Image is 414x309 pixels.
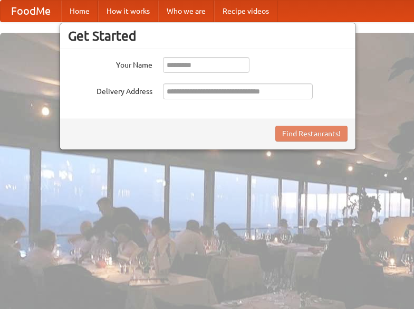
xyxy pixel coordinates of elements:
[1,1,61,22] a: FoodMe
[98,1,158,22] a: How it works
[68,57,152,70] label: Your Name
[214,1,277,22] a: Recipe videos
[68,83,152,97] label: Delivery Address
[158,1,214,22] a: Who we are
[275,126,348,142] button: Find Restaurants!
[68,28,348,44] h3: Get Started
[61,1,98,22] a: Home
